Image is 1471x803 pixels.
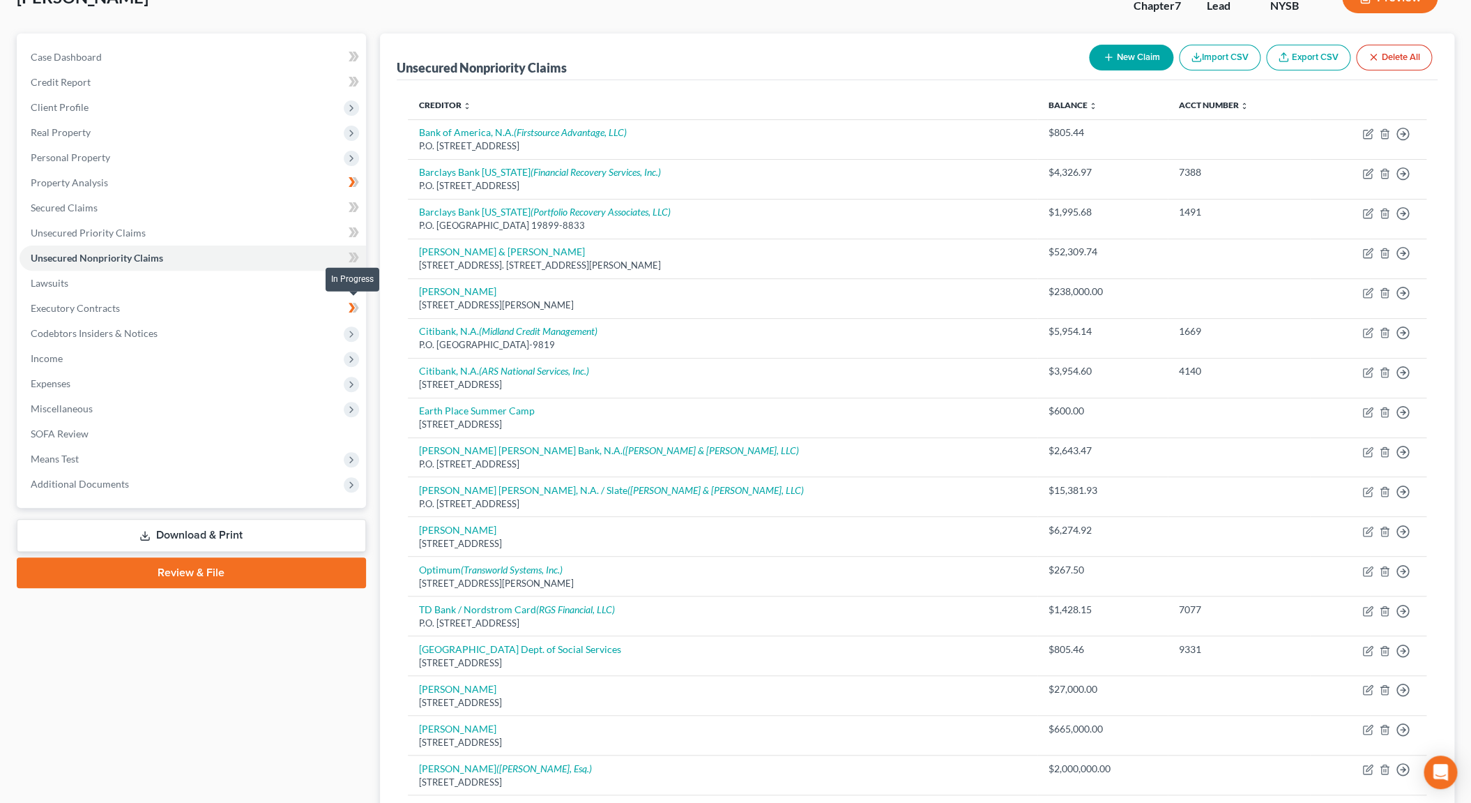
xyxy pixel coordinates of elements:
span: Unsecured Priority Claims [31,227,146,239]
i: ([PERSON_NAME] & [PERSON_NAME], LLC) [627,484,804,496]
a: Balance unfold_more [1049,100,1097,110]
a: SOFA Review [20,421,366,446]
i: (Midland Credit Management) [479,325,597,337]
div: [STREET_ADDRESS][PERSON_NAME] [419,577,1026,590]
div: Open Intercom Messenger [1424,756,1457,789]
span: SOFA Review [31,428,89,440]
a: Review & File [17,557,366,588]
i: (Financial Recovery Services, Inc.) [531,166,661,178]
i: (Portfolio Recovery Associates, LLC) [531,206,671,218]
div: [STREET_ADDRESS] [419,418,1026,431]
a: Case Dashboard [20,45,366,70]
span: Codebtors Insiders & Notices [31,327,158,339]
button: New Claim [1089,45,1173,70]
div: $665,000.00 [1049,722,1157,736]
a: Credit Report [20,70,366,95]
div: $2,000,000.00 [1049,762,1157,776]
span: Income [31,352,63,364]
span: Expenses [31,377,70,389]
a: [PERSON_NAME] & [PERSON_NAME] [419,246,585,257]
span: Credit Report [31,76,91,88]
div: $1,995.68 [1049,205,1157,219]
a: Bank of America, N.A.(Firstsource Advantage, LLC) [419,126,627,138]
a: Export CSV [1266,45,1350,70]
a: [PERSON_NAME]([PERSON_NAME], Esq.) [419,763,592,774]
span: Client Profile [31,101,89,113]
a: Creditor unfold_more [419,100,471,110]
div: $805.44 [1049,126,1157,140]
div: $6,274.92 [1049,523,1157,537]
i: unfold_more [1089,102,1097,110]
div: 1491 [1179,205,1299,219]
a: Earth Place Summer Camp [419,405,535,416]
i: unfold_more [1240,102,1249,110]
div: [STREET_ADDRESS][PERSON_NAME] [419,299,1026,312]
a: Unsecured Nonpriority Claims [20,246,366,271]
span: Executory Contracts [31,302,120,314]
button: Delete All [1356,45,1432,70]
span: Unsecured Nonpriority Claims [31,252,163,264]
div: $1,428.15 [1049,603,1157,617]
div: P.O. [GEOGRAPHIC_DATA] 19899-8833 [419,219,1026,232]
div: 7388 [1179,165,1299,179]
div: $15,381.93 [1049,483,1157,497]
div: [STREET_ADDRESS]. [STREET_ADDRESS][PERSON_NAME] [419,259,1026,272]
div: [STREET_ADDRESS] [419,537,1026,550]
div: [STREET_ADDRESS] [419,696,1026,710]
a: Citibank, N.A.(Midland Credit Management) [419,325,597,337]
div: $267.50 [1049,563,1157,577]
div: $600.00 [1049,404,1157,418]
div: 7077 [1179,603,1299,617]
span: Case Dashboard [31,51,102,63]
div: 4140 [1179,364,1299,378]
span: Personal Property [31,151,110,163]
i: ([PERSON_NAME], Esq.) [496,763,592,774]
a: [PERSON_NAME] [419,285,496,297]
span: Lawsuits [31,277,68,289]
i: (ARS National Services, Inc.) [479,365,589,377]
span: Means Test [31,453,79,465]
div: [STREET_ADDRESS] [419,776,1026,789]
div: $2,643.47 [1049,444,1157,458]
div: $805.46 [1049,643,1157,656]
a: Optimum(Transworld Systems, Inc.) [419,564,563,576]
a: Lawsuits [20,271,366,296]
a: TD Bank / Nordstrom Card(RGS Financial, LLC) [419,603,615,615]
a: [PERSON_NAME] [419,683,496,695]
div: 1669 [1179,324,1299,338]
div: $5,954.14 [1049,324,1157,338]
a: Barclays Bank [US_STATE](Financial Recovery Services, Inc.) [419,166,661,178]
span: Property Analysis [31,177,108,188]
div: P.O. [GEOGRAPHIC_DATA]-9819 [419,338,1026,352]
div: P.O. [STREET_ADDRESS] [419,497,1026,511]
div: $3,954.60 [1049,364,1157,378]
div: In Progress [326,268,379,291]
a: Executory Contracts [20,296,366,321]
i: ([PERSON_NAME] & [PERSON_NAME], LLC) [623,444,799,456]
i: (RGS Financial, LLC) [536,603,615,615]
a: [PERSON_NAME] [419,524,496,536]
div: P.O. [STREET_ADDRESS] [419,179,1026,193]
span: Additional Documents [31,478,129,490]
a: Barclays Bank [US_STATE](Portfolio Recovery Associates, LLC) [419,206,671,218]
a: [GEOGRAPHIC_DATA] Dept. of Social Services [419,643,621,655]
a: Citibank, N.A.(ARS National Services, Inc.) [419,365,589,377]
button: Import CSV [1179,45,1260,70]
div: $4,326.97 [1049,165,1157,179]
div: 9331 [1179,643,1299,656]
div: [STREET_ADDRESS] [419,656,1026,670]
i: (Firstsource Advantage, LLC) [514,126,627,138]
a: Unsecured Priority Claims [20,220,366,246]
div: Unsecured Nonpriority Claims [397,59,567,76]
a: Acct Number unfold_more [1179,100,1249,110]
div: $238,000.00 [1049,285,1157,299]
div: P.O. [STREET_ADDRESS] [419,617,1026,630]
i: (Transworld Systems, Inc.) [461,564,563,576]
i: unfold_more [463,102,471,110]
a: [PERSON_NAME] [419,723,496,735]
div: [STREET_ADDRESS] [419,736,1026,749]
a: Download & Print [17,519,366,552]
a: Property Analysis [20,170,366,195]
span: Miscellaneous [31,403,93,414]
span: Secured Claims [31,202,98,213]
